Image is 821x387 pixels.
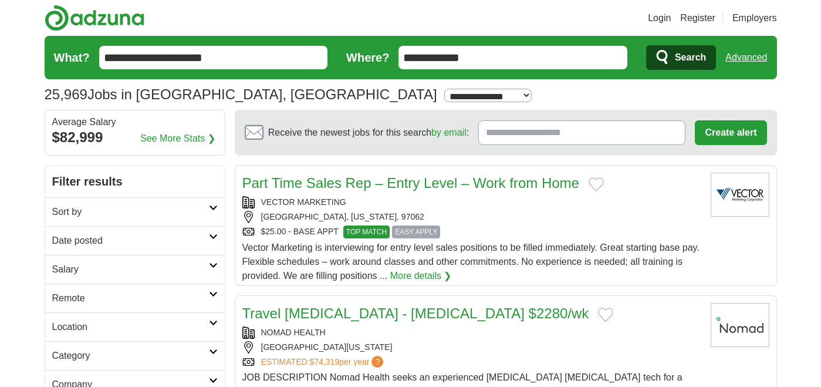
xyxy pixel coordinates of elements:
span: $74,319 [309,357,339,366]
a: Date posted [45,226,225,255]
h2: Salary [52,263,209,277]
div: $25.00 - BASE APPT [242,226,701,238]
button: Search [646,45,716,70]
div: $82,999 [52,127,218,148]
img: Adzuna logo [45,5,144,31]
a: Employers [732,11,777,25]
h2: Location [52,320,209,334]
img: Nomad Health logo [711,303,769,347]
h2: Sort by [52,205,209,219]
a: Travel [MEDICAL_DATA] - [MEDICAL_DATA] $2280/wk [242,305,589,321]
span: Search [675,46,706,69]
a: by email [431,127,467,137]
span: Receive the newest jobs for this search : [268,126,469,140]
a: ESTIMATED:$74,319per year? [261,356,386,368]
a: VECTOR MARKETING [261,197,346,207]
div: [GEOGRAPHIC_DATA], [US_STATE], 97062 [242,211,701,223]
a: Sort by [45,197,225,226]
a: Part Time Sales Rep – Entry Level – Work from Home [242,175,579,191]
a: See More Stats ❯ [140,132,215,146]
div: [GEOGRAPHIC_DATA][US_STATE] [242,341,701,354]
span: TOP MATCH [343,226,390,238]
a: Salary [45,255,225,284]
a: Location [45,312,225,341]
a: More details ❯ [390,269,452,283]
button: Add to favorite jobs [598,308,613,322]
span: ? [371,356,383,368]
div: Average Salary [52,117,218,127]
h1: Jobs in [GEOGRAPHIC_DATA], [GEOGRAPHIC_DATA] [45,86,437,102]
a: NOMAD HEALTH [261,328,326,337]
label: Where? [346,49,389,66]
a: Remote [45,284,225,312]
h2: Date posted [52,234,209,248]
h2: Remote [52,291,209,305]
button: Create alert [695,120,766,145]
button: Add to favorite jobs [589,177,604,191]
h2: Category [52,349,209,363]
h2: Filter results [45,166,225,197]
span: 25,969 [45,84,87,105]
a: Advanced [725,46,767,69]
span: Vector Marketing is interviewing for entry level sales positions to be filled immediately. Great ... [242,243,700,281]
a: Register [680,11,715,25]
a: Login [648,11,671,25]
img: Vector Marketing logo [711,173,769,217]
label: What? [54,49,90,66]
a: Category [45,341,225,370]
span: EASY APPLY [392,226,440,238]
